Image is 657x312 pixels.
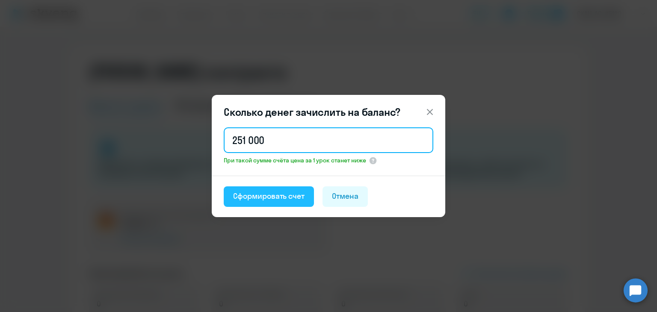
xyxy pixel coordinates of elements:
[224,127,433,153] input: 1 000 000 000 ₽
[224,156,366,164] span: При такой сумме счёта цена за 1 урок станет ниже
[212,105,445,119] header: Сколько денег зачислить на баланс?
[224,186,314,207] button: Сформировать счет
[323,186,368,207] button: Отмена
[332,191,358,202] div: Отмена
[233,191,305,202] div: Сформировать счет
